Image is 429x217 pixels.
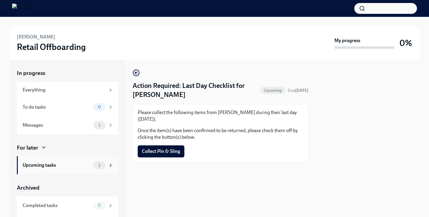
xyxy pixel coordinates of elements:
h3: 0% [399,38,412,48]
p: Once the item(s) have been confirmed to be returned, please check them off by clicking the button... [138,127,303,141]
span: 0 [94,105,105,109]
h3: Retail Offboarding [17,42,86,52]
div: Everything [23,87,105,93]
p: Please collect the following items from [PERSON_NAME] during their last day ([DATE]). [138,109,303,122]
a: Messages1 [17,116,118,134]
strong: My progress [334,37,360,44]
span: 2 [95,163,104,168]
span: August 27th, 2025 12:00 [288,88,308,93]
a: For later [17,144,118,152]
span: Due [288,88,308,93]
a: Upcoming tasks2 [17,156,118,174]
a: In progress [17,69,118,77]
span: 1 [95,123,104,127]
span: Upcoming [260,88,285,93]
a: To do tasks0 [17,98,118,116]
a: Archived [17,184,118,192]
button: Collect Pin & Sling [138,145,184,157]
div: Messages [23,122,91,129]
h6: [PERSON_NAME] [17,34,55,40]
span: Collect Pin & Sling [142,148,180,154]
div: Completed tasks [23,202,91,209]
div: To do tasks [23,104,91,110]
div: For later [17,144,38,152]
a: Everything [17,82,118,98]
span: 0 [94,203,105,208]
div: Upcoming tasks [23,162,91,169]
img: Rothy's [12,4,32,13]
a: Completed tasks0 [17,197,118,215]
h4: Action Required: Last Day Checklist for [PERSON_NAME] [133,81,258,99]
strong: [DATE] [295,88,308,93]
